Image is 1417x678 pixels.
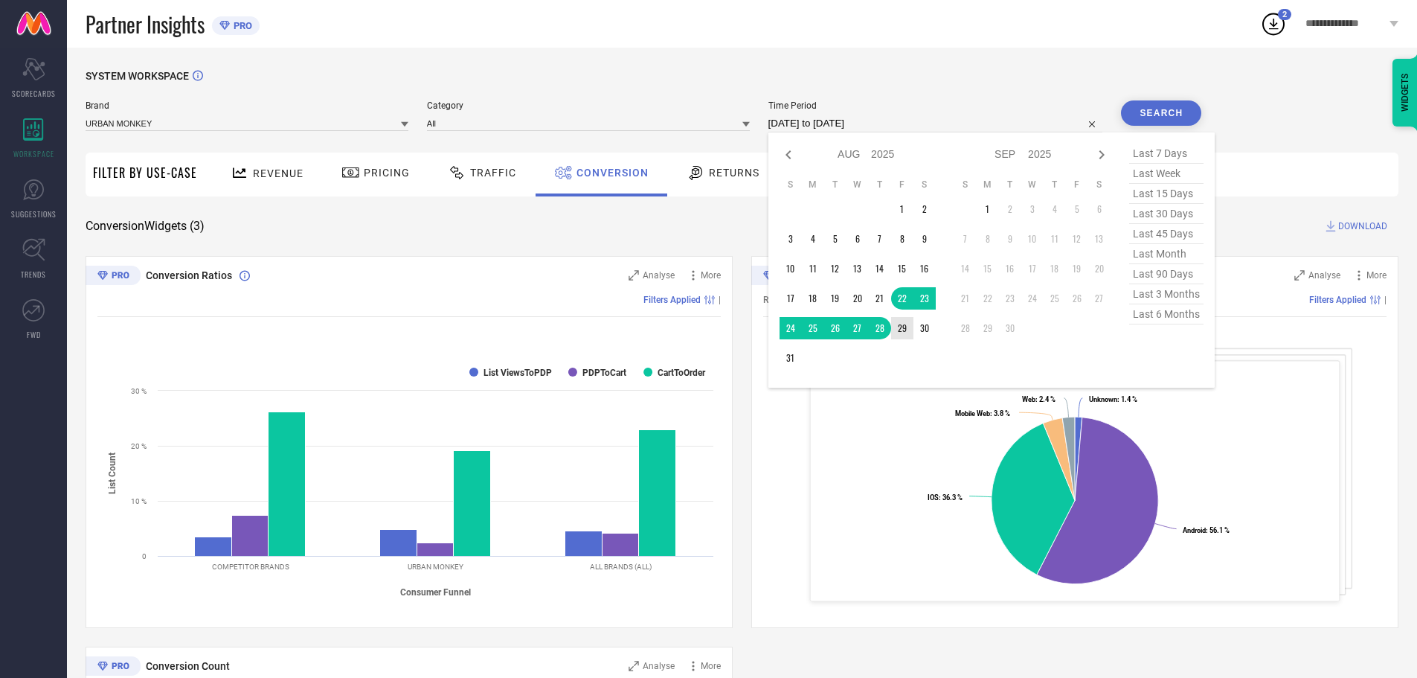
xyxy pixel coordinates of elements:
td: Fri Aug 01 2025 [891,198,913,220]
td: Tue Sep 16 2025 [999,258,1021,280]
svg: Zoom [629,661,639,671]
td: Wed Aug 27 2025 [846,317,869,339]
span: Category [427,100,750,111]
button: Search [1121,100,1201,126]
div: Premium [751,266,806,288]
span: Conversion Ratios [146,269,232,281]
div: Previous month [780,146,797,164]
td: Mon Sep 29 2025 [977,317,999,339]
span: last 15 days [1129,184,1204,204]
span: Conversion Count [146,660,230,672]
td: Tue Aug 12 2025 [824,258,846,280]
div: Premium [86,266,141,288]
td: Tue Sep 30 2025 [999,317,1021,339]
text: COMPETITOR BRANDS [212,563,289,571]
th: Tuesday [824,179,846,191]
td: Tue Aug 05 2025 [824,228,846,250]
td: Sat Aug 09 2025 [913,228,936,250]
td: Sat Aug 30 2025 [913,317,936,339]
td: Fri Aug 15 2025 [891,258,913,280]
span: Analyse [1308,270,1340,281]
td: Mon Aug 04 2025 [802,228,824,250]
svg: Zoom [629,270,639,281]
tspan: Consumer Funnel [400,587,471,598]
td: Tue Aug 19 2025 [824,287,846,310]
td: Thu Sep 11 2025 [1044,228,1066,250]
span: More [701,661,721,671]
td: Mon Sep 08 2025 [977,228,999,250]
th: Thursday [869,179,891,191]
span: | [1384,295,1387,305]
text: : 1.4 % [1089,395,1137,403]
td: Tue Aug 26 2025 [824,317,846,339]
span: FWD [27,329,41,340]
td: Sat Sep 20 2025 [1088,258,1111,280]
td: Wed Sep 03 2025 [1021,198,1044,220]
td: Fri Sep 12 2025 [1066,228,1088,250]
span: 2 [1282,10,1287,19]
span: last 45 days [1129,224,1204,244]
td: Wed Aug 13 2025 [846,258,869,280]
tspan: Android [1183,526,1206,534]
td: Wed Sep 24 2025 [1021,287,1044,310]
th: Friday [1066,179,1088,191]
span: Filter By Use-Case [93,164,197,182]
tspan: Unknown [1089,395,1117,403]
svg: Zoom [1294,270,1305,281]
td: Sun Aug 24 2025 [780,317,802,339]
td: Thu Aug 14 2025 [869,258,891,280]
td: Wed Aug 06 2025 [846,228,869,250]
span: Partner Insights [86,9,205,39]
span: last 30 days [1129,204,1204,224]
span: SYSTEM WORKSPACE [86,70,189,82]
td: Mon Aug 11 2025 [802,258,824,280]
th: Wednesday [846,179,869,191]
text: : 36.3 % [928,493,963,502]
td: Mon Sep 15 2025 [977,258,999,280]
span: Analyse [643,270,675,281]
span: PRO [230,20,252,31]
tspan: IOS [928,493,939,502]
span: SUGGESTIONS [11,208,57,220]
td: Sun Sep 07 2025 [954,228,977,250]
span: last month [1129,244,1204,264]
div: Next month [1093,146,1111,164]
td: Fri Aug 22 2025 [891,287,913,310]
span: Revenue (% share) [763,295,836,305]
td: Mon Aug 18 2025 [802,287,824,310]
td: Tue Sep 09 2025 [999,228,1021,250]
text: 30 % [131,387,147,395]
td: Thu Aug 28 2025 [869,317,891,339]
text: PDPToCart [582,368,626,378]
span: last week [1129,164,1204,184]
th: Thursday [1044,179,1066,191]
span: Pricing [364,167,410,179]
span: last 6 months [1129,304,1204,324]
td: Thu Sep 04 2025 [1044,198,1066,220]
td: Thu Aug 07 2025 [869,228,891,250]
td: Sat Sep 13 2025 [1088,228,1111,250]
text: 0 [142,552,147,560]
span: More [1366,270,1387,281]
td: Fri Aug 29 2025 [891,317,913,339]
span: Conversion Widgets ( 3 ) [86,219,205,234]
text: List ViewsToPDP [483,368,552,378]
td: Fri Sep 19 2025 [1066,258,1088,280]
td: Sun Sep 21 2025 [954,287,977,310]
span: Analyse [643,661,675,671]
tspan: Mobile Web [955,409,990,418]
span: Revenue [253,167,303,179]
td: Thu Sep 25 2025 [1044,287,1066,310]
span: | [719,295,721,305]
td: Fri Sep 05 2025 [1066,198,1088,220]
td: Sun Aug 17 2025 [780,287,802,310]
span: last 90 days [1129,264,1204,284]
td: Mon Sep 01 2025 [977,198,999,220]
text: 20 % [131,442,147,450]
div: Open download list [1260,10,1287,37]
span: Brand [86,100,408,111]
td: Thu Sep 18 2025 [1044,258,1066,280]
th: Saturday [913,179,936,191]
td: Sun Aug 10 2025 [780,258,802,280]
td: Sat Aug 02 2025 [913,198,936,220]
